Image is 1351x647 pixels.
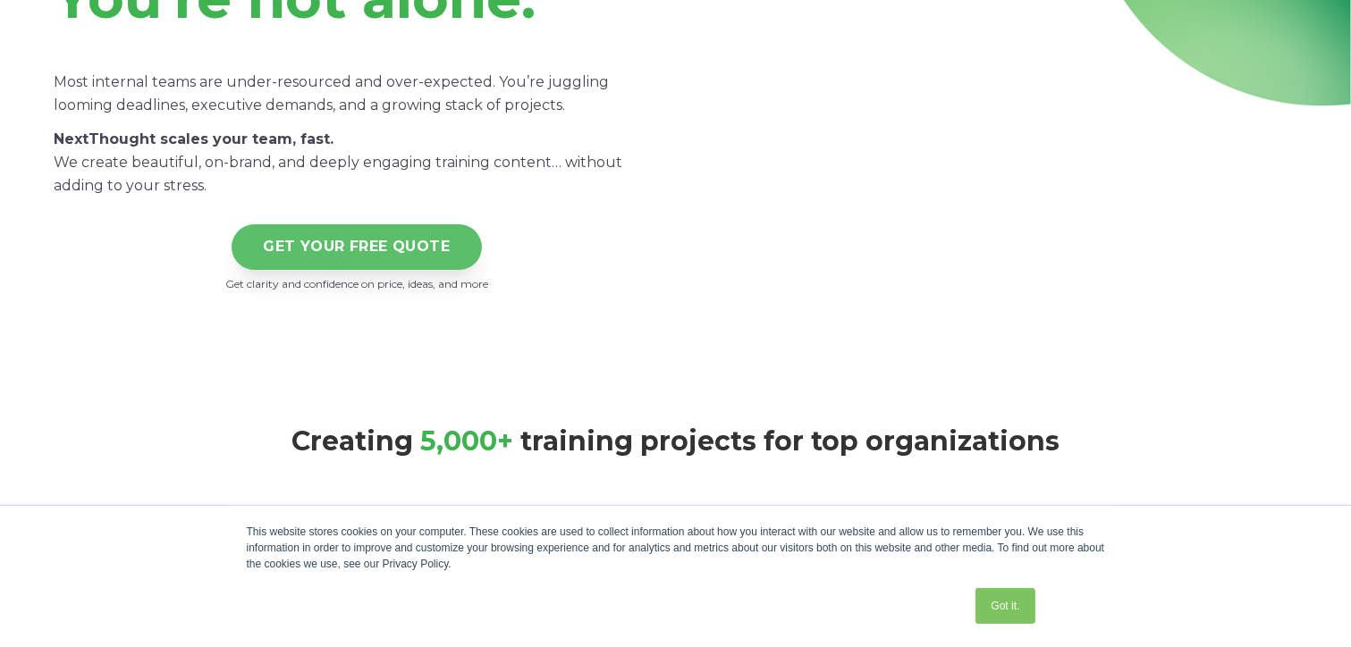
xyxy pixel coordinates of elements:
[54,425,1297,458] h3: Creating training projects for top organizations
[975,588,1034,624] a: Got it.
[436,424,513,458] span: ,000+
[247,524,1105,572] div: This website stores cookies on your computer. These cookies are used to collect information about...
[420,424,436,458] span: 5
[54,73,609,113] span: Most internal teams are under-resourced and over-expected. You’re juggling looming deadlines, exe...
[232,224,483,270] a: GET YOUR FREE QUOTE
[297,500,422,626] img: USPS
[54,154,622,194] span: We create beautiful, on-brand, and deeply engaging training content… without adding to your stress.
[54,130,334,147] strong: NextThought scales your team, fast.
[225,277,488,290] span: Get clarity and confidence on price, ideas, and more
